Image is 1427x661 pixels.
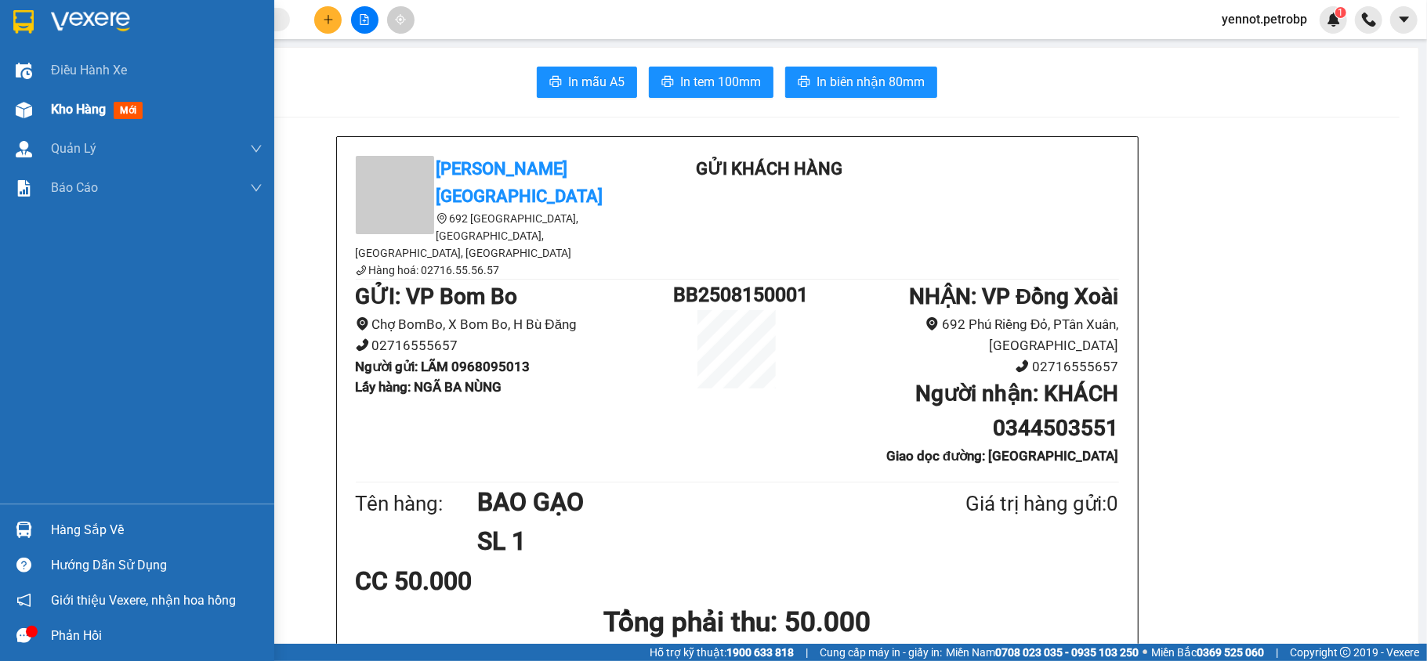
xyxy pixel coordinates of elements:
[356,562,607,601] div: CC 50.000
[16,63,32,79] img: warehouse-icon
[122,15,160,31] span: Nhận:
[806,644,808,661] span: |
[51,178,98,197] span: Báo cáo
[477,482,889,522] h1: BAO GẠO
[568,72,625,92] span: In mẫu A5
[436,159,603,206] b: [PERSON_NAME][GEOGRAPHIC_DATA]
[650,644,794,661] span: Hỗ trợ kỹ thuật:
[51,102,106,117] span: Kho hàng
[1362,13,1376,27] img: phone-icon
[1209,9,1320,29] span: yennot.petrobp
[356,338,369,352] span: phone
[51,518,263,542] div: Hàng sắp về
[250,182,263,194] span: down
[51,554,263,577] div: Hướng dẫn sử dụng
[1327,13,1341,27] img: icon-new-feature
[820,644,942,661] span: Cung cấp máy in - giấy in:
[649,67,773,98] button: printerIn tem 100mm
[356,262,638,279] li: Hàng hoá: 02716.55.56.57
[16,558,31,573] span: question-circle
[114,102,143,119] span: mới
[925,317,939,330] span: environment
[1335,7,1346,18] sup: 1
[323,14,334,25] span: plus
[51,624,263,648] div: Phản hồi
[549,75,562,90] span: printer
[680,72,761,92] span: In tem 100mm
[359,14,370,25] span: file-add
[122,92,222,146] span: OSAKA ĐX
[726,646,794,659] strong: 1900 633 818
[1390,6,1418,34] button: caret-down
[356,379,502,395] b: Lấy hàng : NGÃ BA NÙNG
[1276,644,1278,661] span: |
[51,591,236,610] span: Giới thiệu Vexere, nhận hoa hồng
[1151,644,1264,661] span: Miền Bắc
[1016,359,1029,373] span: phone
[356,265,367,276] span: phone
[785,67,937,98] button: printerIn biên nhận 80mm
[801,356,1119,377] li: 02716555657
[314,6,342,34] button: plus
[13,10,34,34] img: logo-vxr
[1397,13,1411,27] span: caret-down
[122,100,145,117] span: DĐ:
[436,213,447,224] span: environment
[122,51,222,70] div: KHÁCH
[661,75,674,90] span: printer
[16,522,32,538] img: warehouse-icon
[477,522,889,561] h1: SL 1
[13,92,84,174] span: NGÃ BA NÙNG
[13,15,38,31] span: Gửi:
[946,644,1139,661] span: Miền Nam
[696,159,842,179] b: Gửi khách hàng
[250,143,263,155] span: down
[16,102,32,118] img: warehouse-icon
[886,448,1118,464] b: Giao dọc đường: [GEOGRAPHIC_DATA]
[351,6,378,34] button: file-add
[356,488,478,520] div: Tên hàng:
[1197,646,1264,659] strong: 0369 525 060
[13,13,111,51] div: VP Bom Bo
[801,314,1119,356] li: 692 Phú Riềng Đỏ, PTân Xuân, [GEOGRAPHIC_DATA]
[537,67,637,98] button: printerIn mẫu A5
[356,335,674,356] li: 02716555657
[356,359,531,374] b: Người gửi : LÃM 0968095013
[16,628,31,643] span: message
[995,646,1139,659] strong: 0708 023 035 - 0935 103 250
[51,60,127,80] span: Điều hành xe
[122,13,222,51] div: VP Đồng Xoài
[1340,647,1351,658] span: copyright
[356,284,518,309] b: GỬI : VP Bom Bo
[356,210,638,262] li: 692 [GEOGRAPHIC_DATA], [GEOGRAPHIC_DATA], [GEOGRAPHIC_DATA], [GEOGRAPHIC_DATA]
[51,139,96,158] span: Quản Lý
[16,141,32,157] img: warehouse-icon
[356,601,1119,644] h1: Tổng phải thu: 50.000
[16,593,31,608] span: notification
[13,100,36,117] span: DĐ:
[356,317,369,330] span: environment
[395,14,406,25] span: aim
[915,381,1118,441] b: Người nhận : KHÁCH 0344503551
[889,488,1118,520] div: Giá trị hàng gửi: 0
[1143,649,1147,656] span: ⚪️
[16,180,32,197] img: solution-icon
[909,284,1118,309] b: NHẬN : VP Đồng Xoài
[387,6,415,34] button: aim
[1338,7,1343,18] span: 1
[798,75,810,90] span: printer
[673,280,800,310] h1: BB2508150001
[13,51,111,70] div: LÃM
[817,72,925,92] span: In biên nhận 80mm
[356,314,674,335] li: Chợ BomBo, X Bom Bo, H Bù Đăng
